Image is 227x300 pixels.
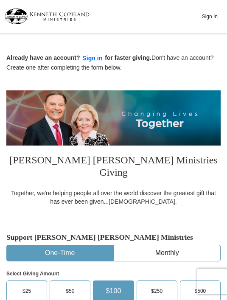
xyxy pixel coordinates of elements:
[6,146,221,189] h3: [PERSON_NAME] [PERSON_NAME] Ministries Giving
[114,245,221,261] button: Monthly
[7,245,113,261] button: One-Time
[6,271,59,277] strong: Select Giving Amount
[6,233,221,242] h5: Support [PERSON_NAME] [PERSON_NAME] Ministries
[22,285,31,297] span: $25
[197,10,222,23] button: Sign In
[6,189,221,206] div: Together, we're helping people all over the world discover the greatest gift that has ever been g...
[195,285,206,297] span: $500
[106,285,121,297] span: $100
[80,53,105,63] button: Sign in
[6,54,151,61] strong: Already have an account? for faster giving.
[5,8,90,24] img: kcm-header-logo.svg
[6,53,221,72] p: Don't have an account? Create one after completing the form below.
[66,285,74,297] span: $50
[151,285,163,297] span: $250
